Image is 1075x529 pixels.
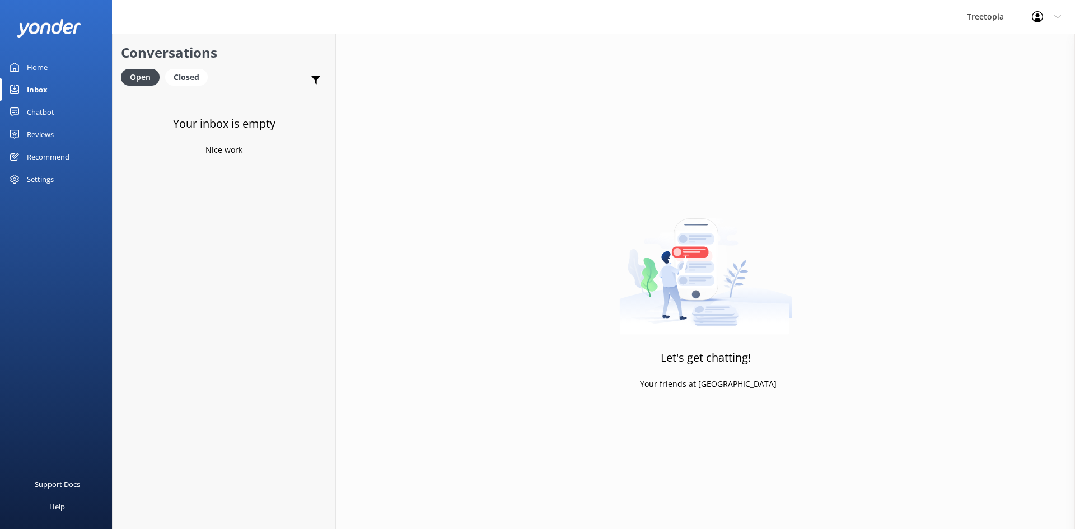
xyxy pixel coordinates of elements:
[165,71,213,83] a: Closed
[27,56,48,78] div: Home
[661,349,751,367] h3: Let's get chatting!
[619,195,792,335] img: artwork of a man stealing a conversation from at giant smartphone
[17,19,81,38] img: yonder-white-logo.png
[27,78,48,101] div: Inbox
[27,101,54,123] div: Chatbot
[121,69,160,86] div: Open
[35,473,80,495] div: Support Docs
[165,69,208,86] div: Closed
[173,115,275,133] h3: Your inbox is empty
[49,495,65,518] div: Help
[205,144,242,156] p: Nice work
[635,378,777,390] p: - Your friends at [GEOGRAPHIC_DATA]
[121,71,165,83] a: Open
[27,146,69,168] div: Recommend
[27,123,54,146] div: Reviews
[27,168,54,190] div: Settings
[121,42,327,63] h2: Conversations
